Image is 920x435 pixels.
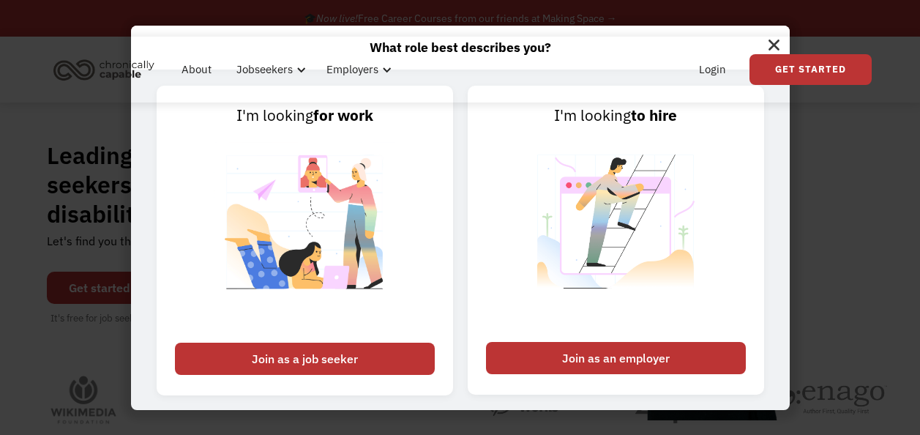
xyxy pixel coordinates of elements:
div: I'm looking [175,104,435,127]
div: Join as an employer [486,342,746,374]
img: Chronically Capable Personalized Job Matching [214,127,396,335]
img: Chronically Capable logo [49,53,159,86]
strong: to hire [631,105,677,125]
a: About [173,46,220,93]
a: Login [690,46,735,93]
strong: for work [313,105,373,125]
div: I'm looking [486,104,746,127]
a: I'm lookingfor workJoin as a job seeker [157,86,453,395]
a: I'm lookingto hireJoin as an employer [468,86,764,395]
div: Employers [318,46,396,93]
div: Jobseekers [236,61,293,78]
div: Join as a job seeker [175,343,435,375]
a: Get Started [749,54,872,85]
div: Employers [326,61,378,78]
div: Jobseekers [228,46,310,93]
a: home [49,53,165,86]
